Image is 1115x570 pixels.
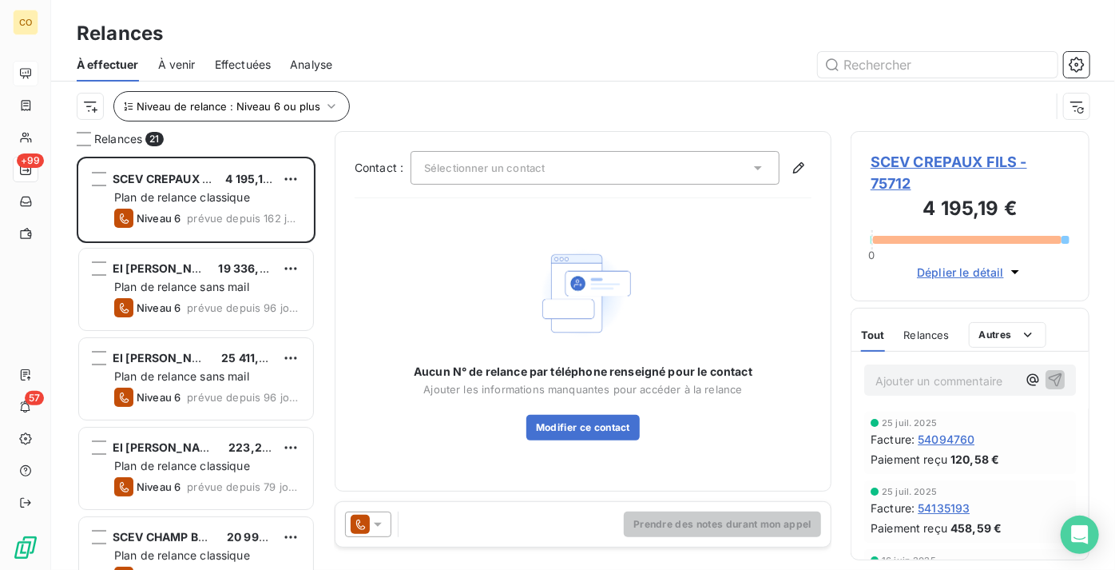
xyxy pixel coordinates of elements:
span: prévue depuis 79 jours [187,480,300,493]
span: Plan de relance sans mail [114,280,249,293]
div: Open Intercom Messenger [1061,516,1099,554]
span: EI [PERSON_NAME] [113,261,221,275]
span: prévue depuis 162 jours [187,212,300,225]
span: Sélectionner un contact [424,161,545,174]
span: EI [PERSON_NAME] [113,351,221,365]
span: 19 336,22 € [218,261,284,275]
span: 54135193 [918,500,970,516]
span: 20 996,17 € [227,530,292,544]
h3: Relances [77,19,163,48]
span: Ajouter les informations manquantes pour accéder à la relance [423,383,742,396]
span: Relances [94,131,142,147]
input: Rechercher [818,52,1057,78]
span: Facture : [871,500,915,516]
span: Niveau de relance : Niveau 6 ou plus [137,100,320,113]
span: SCEV CREPAUX FILS - 75712 [871,151,1069,194]
button: Modifier ce contact [526,415,640,440]
span: 25 juil. 2025 [882,487,937,496]
div: CO [13,10,38,35]
span: Relances [904,329,950,341]
span: 458,59 € [950,520,1002,536]
button: Autres [969,322,1046,348]
h3: 4 195,19 € [871,194,1069,226]
span: Paiement reçu [871,520,947,536]
img: Empty state [532,242,634,345]
span: Analyse [290,57,332,73]
span: À venir [158,57,196,73]
span: Paiement reçu [871,451,947,468]
button: Prendre des notes durant mon appel [624,512,821,537]
span: 25 411,51 € [221,351,282,365]
span: 25 juil. 2025 [882,418,937,428]
span: Aucun N° de relance par téléphone renseigné pour le contact [414,364,752,380]
span: Niveau 6 [137,480,181,493]
span: 223,21 € [228,440,277,454]
span: Plan de relance classique [114,190,250,204]
span: SCEV CHAMP BARBELET [113,530,249,544]
span: Effectuées [215,57,272,73]
div: grid [77,157,315,570]
span: Plan de relance sans mail [114,369,249,383]
label: Contact : [355,160,411,176]
span: Déplier le détail [917,264,1004,281]
span: Facture : [871,431,915,448]
span: 21 [145,132,163,146]
button: Déplier le détail [912,263,1028,281]
img: Logo LeanPay [13,535,38,560]
span: Tout [861,329,885,341]
span: 120,58 € [950,451,999,468]
span: Plan de relance classique [114,548,250,562]
button: Niveau de relance : Niveau 6 ou plus [113,91,350,122]
span: 4 195,19 € [225,172,281,185]
span: 16 juin 2025 [882,556,936,565]
span: Niveau 6 [137,391,181,404]
span: Plan de relance classique [114,459,250,472]
span: SCEV CREPAUX FILS [113,172,226,185]
span: Niveau 6 [137,212,181,225]
span: EI [PERSON_NAME] [113,440,221,454]
span: À effectuer [77,57,139,73]
span: +99 [17,153,44,168]
span: 57 [25,391,44,405]
span: prévue depuis 96 jours [187,391,300,404]
span: Niveau 6 [137,301,181,314]
span: 0 [869,249,875,261]
span: 54094760 [918,431,974,448]
span: prévue depuis 96 jours [187,301,300,314]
